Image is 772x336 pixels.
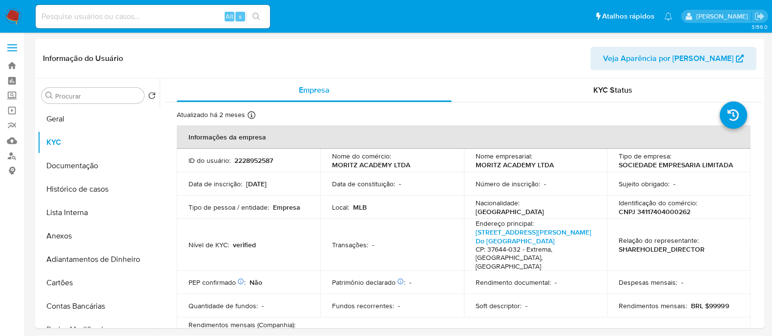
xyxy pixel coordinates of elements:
[555,278,557,287] p: -
[250,278,262,287] p: Não
[38,224,160,248] button: Anexos
[544,179,546,188] p: -
[38,154,160,178] button: Documentação
[619,278,677,287] p: Despesas mensais :
[476,152,532,160] p: Nome empresarial :
[681,278,683,287] p: -
[148,92,156,102] button: Retornar ao pedido padrão
[590,47,756,70] button: Veja Aparência por [PERSON_NAME]
[188,320,295,329] p: Rendimentos mensais (Companhia) :
[619,301,687,310] p: Rendimentos mensais :
[619,152,671,160] p: Tipo de empresa :
[476,160,554,169] p: MORITZ ACADEMY LTDA
[619,198,697,207] p: Identificação do comércio :
[696,12,751,21] p: anna.almeida@mercadopago.com.br
[38,178,160,201] button: Histórico de casos
[273,203,300,212] p: Empresa
[45,92,53,99] button: Procurar
[38,201,160,224] button: Lista Interna
[476,198,520,207] p: Nacionalidade :
[239,12,242,21] span: s
[476,278,551,287] p: Rendimento documental :
[332,160,410,169] p: MORITZ ACADEMY LTDA
[398,301,400,310] p: -
[619,160,732,169] p: SOCIEDADE EMPRESARIA LIMITADA
[332,301,394,310] p: Fundos recorrentes :
[754,11,765,21] a: Sair
[188,179,242,188] p: Data de inscrição :
[188,240,229,249] p: Nível de KYC :
[409,278,411,287] p: -
[476,227,591,246] a: [STREET_ADDRESS][PERSON_NAME] Do [GEOGRAPHIC_DATA]
[188,301,258,310] p: Quantidade de fundos :
[619,179,669,188] p: Sujeito obrigado :
[353,203,367,212] p: MLB
[619,245,705,254] p: SHAREHOLDER_DIRECTOR
[55,92,140,100] input: Procurar
[188,203,269,212] p: Tipo de pessoa / entidade :
[38,107,160,131] button: Geral
[476,301,522,310] p: Soft descriptor :
[664,12,672,20] a: Notificações
[226,12,233,21] span: Alt
[38,248,160,271] button: Adiantamentos de Dinheiro
[38,271,160,295] button: Cartões
[246,179,267,188] p: [DATE]
[36,10,270,23] input: Pesquise usuários ou casos...
[38,295,160,318] button: Contas Bancárias
[188,278,246,287] p: PEP confirmado :
[332,278,405,287] p: Patrimônio declarado :
[476,245,592,271] h4: CP: 37644-032 - Extrema, [GEOGRAPHIC_DATA], [GEOGRAPHIC_DATA]
[619,207,690,216] p: CNPJ 34117404000262
[476,219,534,228] p: Endereço principal :
[332,179,395,188] p: Data de constituição :
[43,54,123,63] h1: Informação do Usuário
[525,301,527,310] p: -
[38,131,160,154] button: KYC
[299,84,330,96] span: Empresa
[673,179,675,188] p: -
[188,156,230,165] p: ID do usuário :
[234,156,273,165] p: 2228952587
[476,207,544,216] p: [GEOGRAPHIC_DATA]
[233,240,256,249] p: verified
[602,11,654,21] span: Atalhos rápidos
[177,125,751,149] th: Informações da empresa
[262,301,264,310] p: -
[619,236,699,245] p: Relação do representante :
[246,10,266,23] button: search-icon
[691,301,729,310] p: BRL $99999
[332,240,368,249] p: Transações :
[332,152,391,160] p: Nome do comércio :
[593,84,632,96] span: KYC Status
[332,203,349,212] p: Local :
[177,110,245,119] p: Atualizado há 2 meses
[399,179,401,188] p: -
[372,240,374,249] p: -
[476,179,540,188] p: Número de inscrição :
[603,47,733,70] span: Veja Aparência por [PERSON_NAME]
